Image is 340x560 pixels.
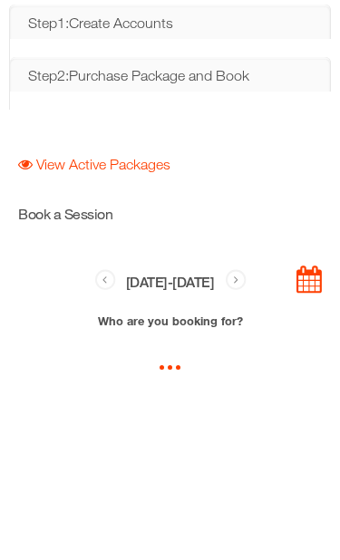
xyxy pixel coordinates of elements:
h3: [DATE] - [DATE] [18,262,322,295]
b: Who are you booking for? [98,314,243,328]
a: View Active Packages [18,156,170,172]
a: Step 1 : Create Accounts [10,5,330,39]
a: Step 2 : Purchase Package and Book [10,57,330,92]
h5: Book a Session [18,204,157,224]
